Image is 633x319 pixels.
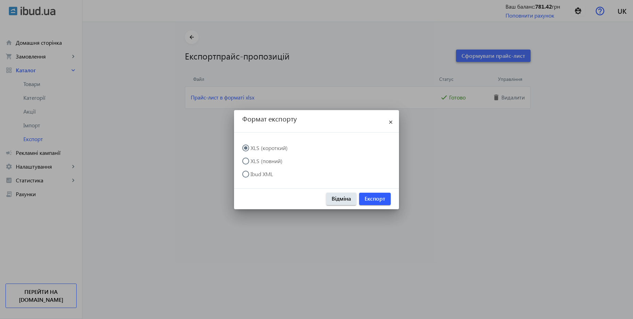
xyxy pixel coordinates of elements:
[242,114,382,128] h2: Формат експорту
[249,171,273,177] label: Ibud XML
[249,145,288,151] label: XLS (короткий)
[332,195,351,202] span: Відміна
[249,158,282,164] label: XLS (повний)
[326,193,356,205] button: Відміна
[359,193,391,205] button: Експорт
[365,195,385,202] span: Експорт
[387,118,395,127] mat-icon: close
